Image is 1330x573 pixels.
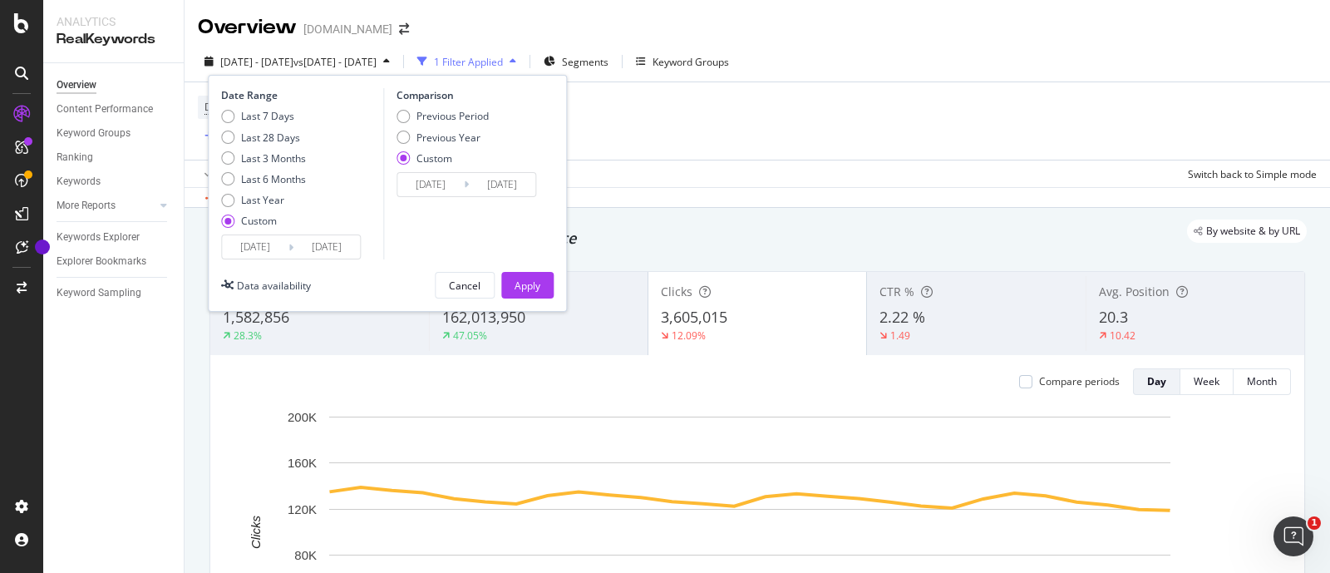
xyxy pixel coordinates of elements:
div: 47.05% [453,328,487,343]
button: Segments [537,48,615,75]
button: 1 Filter Applied [411,48,523,75]
span: Clicks [661,284,692,299]
div: Comparison [397,88,541,102]
button: Day [1133,368,1180,395]
div: Custom [397,151,489,165]
div: Last 28 Days [221,131,306,145]
button: Cancel [435,272,495,299]
a: Explorer Bookmarks [57,253,172,270]
input: End Date [293,235,360,259]
div: Last 28 Days [241,131,300,145]
a: Content Performance [57,101,172,118]
div: 1 Filter Applied [434,55,503,69]
button: Add Filter [198,126,264,146]
button: Month [1234,368,1291,395]
div: Content Performance [57,101,153,118]
text: 80K [294,548,317,562]
div: Analytics [57,13,170,30]
div: Week [1194,374,1219,388]
div: Keyword Groups [653,55,729,69]
div: Compare periods [1039,374,1120,388]
div: arrow-right-arrow-left [399,23,409,35]
a: Keywords Explorer [57,229,172,246]
div: Tooltip anchor [35,240,50,254]
div: Custom [221,214,306,228]
div: Date Range [221,88,379,102]
span: 1,582,856 [223,307,289,327]
div: Last Year [221,193,306,207]
div: RealKeywords [57,30,170,49]
div: Previous Year [397,131,489,145]
span: 20.3 [1099,307,1128,327]
div: Apply [515,279,540,293]
span: 2.22 % [879,307,925,327]
div: Keywords Explorer [57,229,140,246]
div: Previous Period [416,109,489,123]
div: 10.42 [1110,328,1135,343]
span: 162,013,950 [442,307,525,327]
div: Keyword Groups [57,125,131,142]
span: vs [DATE] - [DATE] [293,55,377,69]
div: Keyword Sampling [57,284,141,302]
input: End Date [469,173,535,196]
div: Last 7 Days [221,109,306,123]
button: Switch back to Simple mode [1181,161,1317,187]
div: [DOMAIN_NAME] [303,21,392,37]
div: Custom [416,151,452,165]
text: 200K [288,410,317,424]
button: Keyword Groups [629,48,736,75]
div: Last 3 Months [241,151,306,165]
text: Clicks [249,515,263,548]
a: Keywords [57,173,172,190]
div: Overview [57,77,96,94]
text: 160K [288,456,317,470]
div: 1.49 [890,328,910,343]
text: 120K [288,502,317,516]
button: Apply [198,161,246,187]
iframe: Intercom live chat [1273,516,1313,556]
span: By website & by URL [1206,226,1300,236]
div: Last 6 Months [241,172,306,186]
div: Switch back to Simple mode [1188,167,1317,181]
div: Month [1247,374,1277,388]
div: Explorer Bookmarks [57,253,146,270]
input: Start Date [397,173,464,196]
a: Keyword Sampling [57,284,172,302]
div: 12.09% [672,328,706,343]
div: Cancel [449,279,480,293]
button: Week [1180,368,1234,395]
div: Last 7 Days [241,109,294,123]
span: Device [204,100,236,114]
a: Overview [57,77,172,94]
button: Apply [501,272,554,299]
span: 1 [1308,516,1321,530]
div: legacy label [1187,220,1307,243]
input: Start Date [222,235,288,259]
a: More Reports [57,197,155,215]
a: Ranking [57,149,172,166]
div: Overview [198,13,297,42]
a: Keyword Groups [57,125,172,142]
div: Last 3 Months [221,151,306,165]
div: Ranking [57,149,93,166]
span: 3,605,015 [661,307,727,327]
div: Data availability [237,279,311,293]
span: Segments [562,55,608,69]
span: Avg. Position [1099,284,1170,299]
div: Previous Year [416,131,480,145]
div: Keywords [57,173,101,190]
div: Last Year [241,193,284,207]
div: More Reports [57,197,116,215]
div: Last 6 Months [221,172,306,186]
span: [DATE] - [DATE] [220,55,293,69]
div: Previous Period [397,109,489,123]
button: [DATE] - [DATE]vs[DATE] - [DATE] [198,48,397,75]
div: 28.3% [234,328,262,343]
span: CTR % [879,284,914,299]
div: Day [1147,374,1166,388]
div: Custom [241,214,277,228]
